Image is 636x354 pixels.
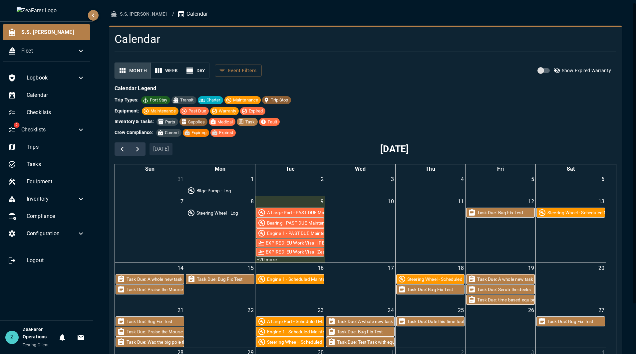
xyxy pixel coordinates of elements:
a: September 11, 2025 [457,196,465,207]
td: September 18, 2025 [395,263,466,305]
div: S.S. [PERSON_NAME] [3,24,90,40]
h6: Trip Types: [115,96,139,104]
button: S.S. [PERSON_NAME] [109,8,169,20]
td: September 25, 2025 [395,305,466,347]
td: September 10, 2025 [325,196,396,263]
span: Calendar [27,91,85,99]
h6: Inventory & Tasks: [115,118,154,125]
div: Usage reading: 670 Liters. [186,208,239,218]
td: September 11, 2025 [395,196,466,263]
a: September 2, 2025 [319,174,325,185]
span: Past Due [186,108,209,114]
div: Regular maintenance required (5 day interval) [256,337,324,347]
h6: Equipment: [115,107,139,115]
span: Current [162,129,181,136]
a: September 1, 2025 [249,174,255,185]
div: Steering Wheel - Scheduled Maintenance [267,339,350,345]
span: Logout [27,257,85,265]
li: / [172,10,174,18]
div: Logbook [3,70,90,86]
div: EXPIRED: EU Work Visa - [PERSON_NAME] [266,240,353,246]
span: Expired [216,129,236,136]
span: Compliance [27,212,85,220]
td: September 14, 2025 [115,263,185,305]
div: Task Due: Bug Fix Test [477,209,523,216]
div: Engine 1 - Scheduled Maintenance [267,328,338,335]
div: A Large Part - PAST DUE Maintenance [267,209,344,216]
button: Next month [130,142,146,156]
span: Inventory [27,195,77,203]
a: Wednesday [354,164,367,174]
a: September 13, 2025 [597,196,606,207]
div: Calendar [3,87,90,103]
div: Regular maintenance required (5 day interval) [537,208,605,217]
td: September 4, 2025 [395,174,466,196]
span: Transit [177,97,196,103]
td: September 5, 2025 [466,174,536,196]
span: Fleet [21,47,77,55]
a: September 12, 2025 [527,196,535,207]
span: 2 [14,122,19,128]
p: Show Expired Warranty [562,67,611,74]
div: Regular maintenance required (7 day interval) [256,327,324,336]
div: Maintenance is past due by 19 days (7 day interval) [256,229,324,238]
span: Testing Client [23,343,49,347]
button: Invitations [74,331,88,344]
span: Checklists [21,126,77,134]
div: Bearing - PAST DUE Maintenance [267,220,335,226]
a: September 9, 2025 [319,196,325,207]
div: Task Due: A whole new task [127,276,182,282]
div: Configuration [3,226,90,242]
div: Tasks [3,156,90,172]
span: Charter [204,97,223,103]
div: Regular maintenance required (5 day interval) [397,274,465,284]
div: Checklists [3,104,90,120]
a: September 10, 2025 [386,196,395,207]
div: Task Due: Bug Fix Test [407,286,453,293]
a: Sunday [144,164,156,174]
span: Expiring [189,129,209,136]
span: Parts [162,119,178,125]
a: September 22, 2025 [246,305,255,316]
a: September 3, 2025 [390,174,395,185]
a: September 7, 2025 [179,196,185,207]
td: September 19, 2025 [466,263,536,305]
td: September 22, 2025 [185,305,255,347]
span: Port Stay [147,97,170,103]
div: Regular maintenance required (7 day interval) [256,274,324,284]
a: Show 20 more events [256,257,277,263]
a: September 24, 2025 [386,305,395,316]
h2: [DATE] [380,142,409,156]
div: Task Due: Bug Fix Test [127,318,172,325]
div: Task Due: A whole new task [337,318,393,325]
td: September 15, 2025 [185,263,255,305]
a: September 5, 2025 [530,174,535,185]
button: [DATE] [150,143,173,156]
span: Supplies [185,119,207,125]
td: September 20, 2025 [535,263,606,305]
span: Tasks [27,160,85,168]
div: Steering Wheel - Scheduled Maintenance [407,276,490,282]
a: September 20, 2025 [597,263,606,273]
div: Fleet [3,43,90,59]
div: Trips [3,139,90,155]
a: August 31, 2025 [176,174,185,185]
div: Steering Wheel - Scheduled Maintenance [547,209,630,216]
td: September 12, 2025 [466,196,536,263]
a: September 19, 2025 [527,263,535,273]
a: Monday [213,164,227,174]
h6: Calendar Legend [115,84,616,93]
td: September 8, 2025 [185,196,255,263]
div: Usage reading: 800 Liters. [186,186,232,195]
a: September 18, 2025 [457,263,465,273]
span: Equipment [27,178,85,186]
div: Engine 1 - PAST DUE Maintenance [267,230,337,237]
div: Logout [3,253,90,268]
span: Trips [27,143,85,151]
span: S.S. [PERSON_NAME] [21,28,85,36]
div: Task Due: time based equipment [477,296,544,303]
div: Regular maintenance required (14 day interval) [256,317,324,326]
div: Z [5,331,19,344]
button: week view [151,63,182,79]
div: Task Due: Bug Fix Test [197,276,242,282]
